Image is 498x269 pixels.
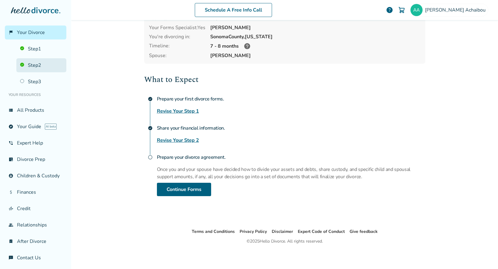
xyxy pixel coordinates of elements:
[425,7,488,13] span: [PERSON_NAME] Achaibou
[8,157,13,162] span: list_alt_check
[5,251,66,265] a: chat_infoContact Us
[149,52,205,59] span: Spouse:
[5,26,66,39] a: flag_2Your Divorce
[149,43,205,50] div: Timeline:
[45,124,57,130] span: AI beta
[16,75,66,89] a: Step3
[157,93,425,105] h4: Prepare your first divorce forms.
[8,190,13,195] span: attach_money
[5,89,66,101] li: Your Resources
[16,58,66,72] a: Step2
[210,33,420,40] div: Sonoma County, [US_STATE]
[398,6,405,14] img: Cart
[210,52,420,59] span: [PERSON_NAME]
[5,202,66,216] a: finance_modeCredit
[410,4,423,16] img: amy.ennis@gmail.com
[8,239,13,244] span: bookmark_check
[272,228,293,235] li: Disclaimer
[5,152,66,166] a: list_alt_checkDivorce Prep
[247,238,323,245] div: © 2025 Hello Divorce. All rights reserved.
[157,166,425,180] p: Once you and your spouse have decided how to divide your assets and debts, share custody, and spe...
[8,206,13,211] span: finance_mode
[8,124,13,129] span: explore
[350,228,378,235] li: Give feedback
[8,173,13,178] span: account_child
[8,108,13,113] span: view_list
[149,24,205,31] div: Your Forms Specialist: Yes
[8,255,13,260] span: chat_info
[157,137,199,144] a: Revise Your Step 2
[298,229,345,234] a: Expert Code of Conduct
[5,103,66,117] a: view_listAll Products
[195,3,272,17] a: Schedule A Free Info Call
[148,155,153,160] span: radio_button_unchecked
[157,122,425,134] h4: Share your financial information.
[8,223,13,227] span: group
[157,183,211,196] a: Continue Forms
[148,126,153,131] span: check_circle
[17,29,45,36] span: Your Divorce
[144,73,425,86] h2: What to Expect
[468,240,498,269] iframe: Chat Widget
[5,169,66,183] a: account_childChildren & Custody
[210,24,420,31] div: [PERSON_NAME]
[210,43,420,50] div: 7 - 8 months
[16,42,66,56] a: Step1
[240,229,267,234] a: Privacy Policy
[157,151,425,163] h4: Prepare your divorce agreement.
[192,229,235,234] a: Terms and Conditions
[157,107,199,115] a: Revise Your Step 1
[148,97,153,101] span: check_circle
[5,185,66,199] a: attach_moneyFinances
[5,136,66,150] a: phone_in_talkExpert Help
[386,6,393,14] a: help
[149,33,205,40] div: You're divorcing in:
[5,120,66,134] a: exploreYour GuideAI beta
[8,30,13,35] span: flag_2
[8,141,13,145] span: phone_in_talk
[5,234,66,248] a: bookmark_checkAfter Divorce
[5,218,66,232] a: groupRelationships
